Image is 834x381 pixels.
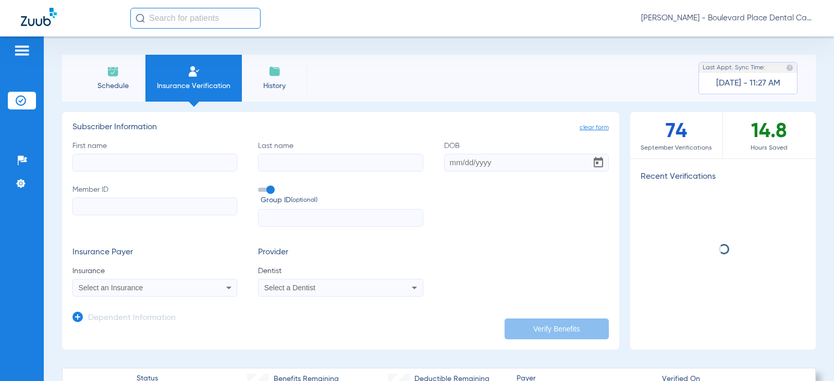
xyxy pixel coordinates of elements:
img: last sync help info [786,64,793,71]
h3: Insurance Payer [72,248,237,258]
span: Dentist [258,266,423,276]
span: Schedule [88,81,138,91]
h3: Subscriber Information [72,122,609,133]
input: Last name [258,154,423,171]
small: (optional) [291,195,317,206]
span: Select an Insurance [79,284,143,292]
input: First name [72,154,237,171]
img: Zuub Logo [21,8,57,26]
button: Verify Benefits [505,318,609,339]
span: [PERSON_NAME] - Boulevard Place Dental Care [641,13,813,23]
span: Group ID [261,195,423,206]
span: Insurance [72,266,237,276]
span: History [250,81,299,91]
img: Search Icon [136,14,145,23]
img: Manual Insurance Verification [188,65,200,78]
span: Insurance Verification [153,81,234,91]
h3: Provider [258,248,423,258]
span: clear form [580,122,609,133]
img: History [268,65,281,78]
span: Last Appt. Sync Time: [703,63,765,73]
span: Select a Dentist [264,284,315,292]
img: hamburger-icon [14,44,30,57]
img: Schedule [107,65,119,78]
label: DOB [444,141,609,171]
span: Hours Saved [723,143,816,153]
span: [DATE] - 11:27 AM [716,78,780,89]
input: Member ID [72,198,237,215]
label: First name [72,141,237,171]
input: DOBOpen calendar [444,154,609,171]
label: Last name [258,141,423,171]
span: September Verifications [630,143,722,153]
h3: Recent Verifications [630,172,816,182]
label: Member ID [72,185,237,227]
div: 14.8 [723,112,816,158]
input: Search for patients [130,8,261,29]
h3: Dependent Information [88,313,176,324]
button: Open calendar [588,152,609,173]
div: 74 [630,112,723,158]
